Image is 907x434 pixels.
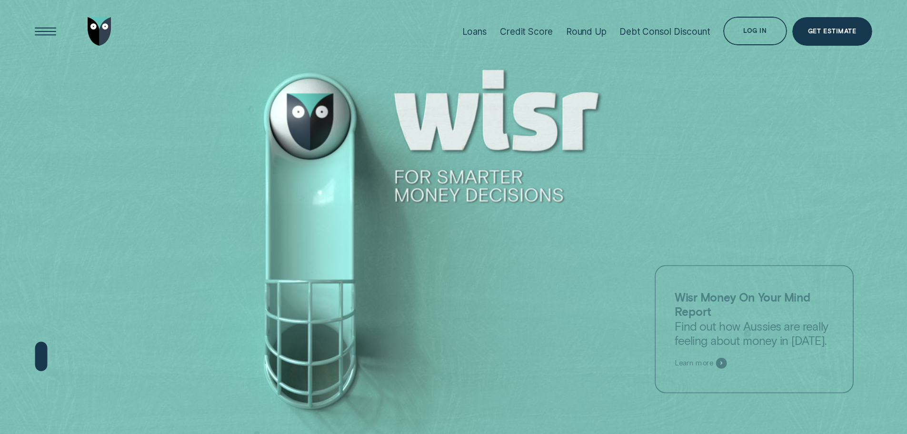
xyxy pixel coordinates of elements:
[675,358,714,367] span: Learn more
[655,265,854,393] a: Wisr Money On Your Mind ReportFind out how Aussies are really feeling about money in [DATE].Learn...
[462,26,487,37] div: Loans
[675,290,834,348] p: Find out how Aussies are really feeling about money in [DATE].
[619,26,710,37] div: Debt Consol Discount
[500,26,553,37] div: Credit Score
[792,17,872,46] a: Get Estimate
[723,17,787,45] button: Log in
[566,26,607,37] div: Round Up
[31,17,60,46] button: Open Menu
[88,17,111,46] img: Wisr
[675,290,810,318] strong: Wisr Money On Your Mind Report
